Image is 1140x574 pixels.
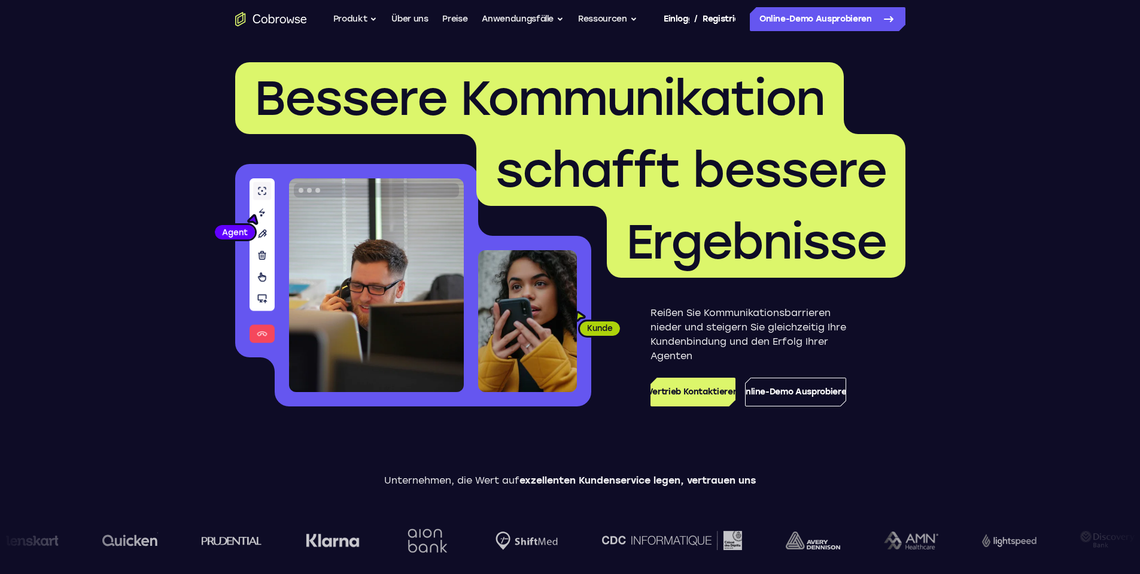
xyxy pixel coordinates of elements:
[739,387,852,397] font: Online-Demo ausprobieren
[254,69,825,127] font: Bessere Kommunikation
[384,475,519,486] font: Unternehmen, die Wert auf
[600,531,740,549] img: CDC Informatique
[650,378,735,406] a: Vertrieb kontaktieren
[519,475,756,486] font: exzellenten Kundenservice legen, vertrauen uns
[694,13,698,25] font: /
[703,7,735,31] a: Registrieren
[482,7,564,31] button: Anwendungsfälle
[882,532,937,550] img: AMN Healthcare
[980,534,1035,546] img: Lichtgeschwindigkeit
[442,14,467,24] font: Preise
[391,7,428,31] a: Über uns
[442,7,467,31] a: Preise
[626,213,886,271] font: Ergebnisse
[200,536,260,545] img: umsichtig
[578,7,637,31] button: Ressourcen
[494,532,556,550] img: Shiftmed
[650,307,846,362] font: Reißen Sie Kommunikationsbarrieren nieder und steigern Sie gleichzeitig Ihre Kundenbindung und de...
[289,178,464,392] img: Ein Kundendienstmitarbeiter telefoniert
[664,14,704,24] font: Einloggen
[703,14,753,24] font: Registrieren
[333,7,378,31] button: Produkt
[647,387,738,397] font: Vertrieb kontaktieren
[495,141,886,199] font: schafft bessere
[391,14,428,24] font: Über uns
[578,14,627,24] font: Ressourcen
[304,533,358,548] img: Klarna
[482,14,554,24] font: Anwendungsfälle
[759,14,872,24] font: Online-Demo ausprobieren
[478,250,577,392] img: Ein Kunde hält sein Telefon
[750,7,905,31] a: Online-Demo ausprobieren
[333,14,367,24] font: Produkt
[745,378,846,406] a: Online-Demo ausprobieren
[784,532,838,549] img: Avery Dennison
[402,517,450,565] img: Aion Bank
[235,12,307,26] a: Zur Startseite
[664,7,689,31] a: Einloggen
